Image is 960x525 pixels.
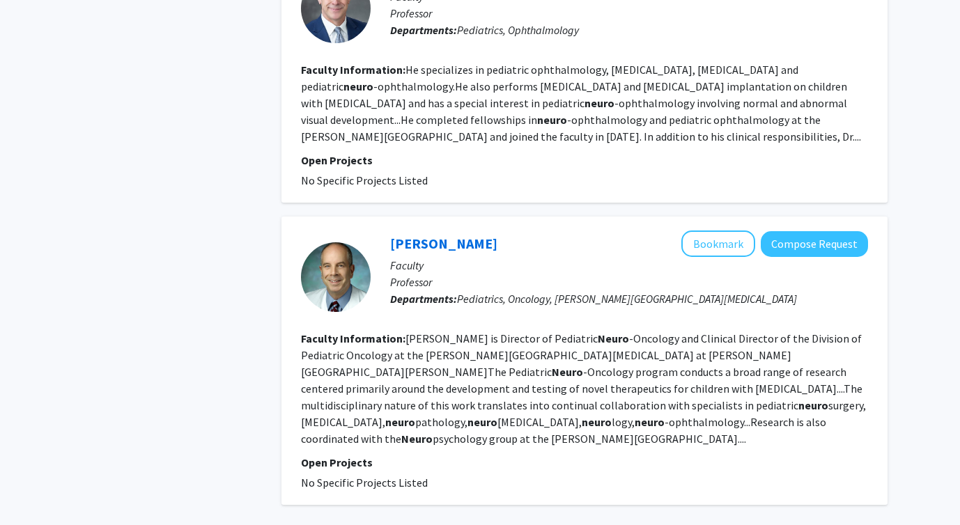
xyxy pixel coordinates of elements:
[301,476,428,489] span: No Specific Projects Listed
[390,23,457,37] b: Departments:
[635,415,665,429] b: neuro
[390,5,868,22] p: Professor
[10,462,59,515] iframe: Chat
[301,152,868,169] p: Open Projects
[301,331,866,446] fg-read-more: [PERSON_NAME] is Director of Pediatric -Oncology and Clinical Director of the Division of Pediatr...
[301,173,428,187] span: No Specific Projects Listed
[401,432,433,446] b: Neuro
[584,96,614,110] b: neuro
[301,63,861,143] fg-read-more: He specializes in pediatric ophthalmology, [MEDICAL_DATA], [MEDICAL_DATA] and pediatric -ophthalm...
[798,398,828,412] b: neuro
[301,331,405,345] b: Faculty Information:
[390,257,868,274] p: Faculty
[385,415,415,429] b: neuro
[582,415,612,429] b: neuro
[301,454,868,471] p: Open Projects
[552,365,583,379] b: Neuro
[681,230,755,257] button: Add Kenneth Cohen to Bookmarks
[390,274,868,290] p: Professor
[537,113,567,127] b: neuro
[598,331,629,345] b: Neuro
[343,79,373,93] b: neuro
[390,235,497,252] a: [PERSON_NAME]
[457,23,579,37] span: Pediatrics, Ophthalmology
[457,292,797,306] span: Pediatrics, Oncology, [PERSON_NAME][GEOGRAPHIC_DATA][MEDICAL_DATA]
[761,231,868,257] button: Compose Request to Kenneth Cohen
[390,292,457,306] b: Departments:
[301,63,405,77] b: Faculty Information:
[467,415,497,429] b: neuro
